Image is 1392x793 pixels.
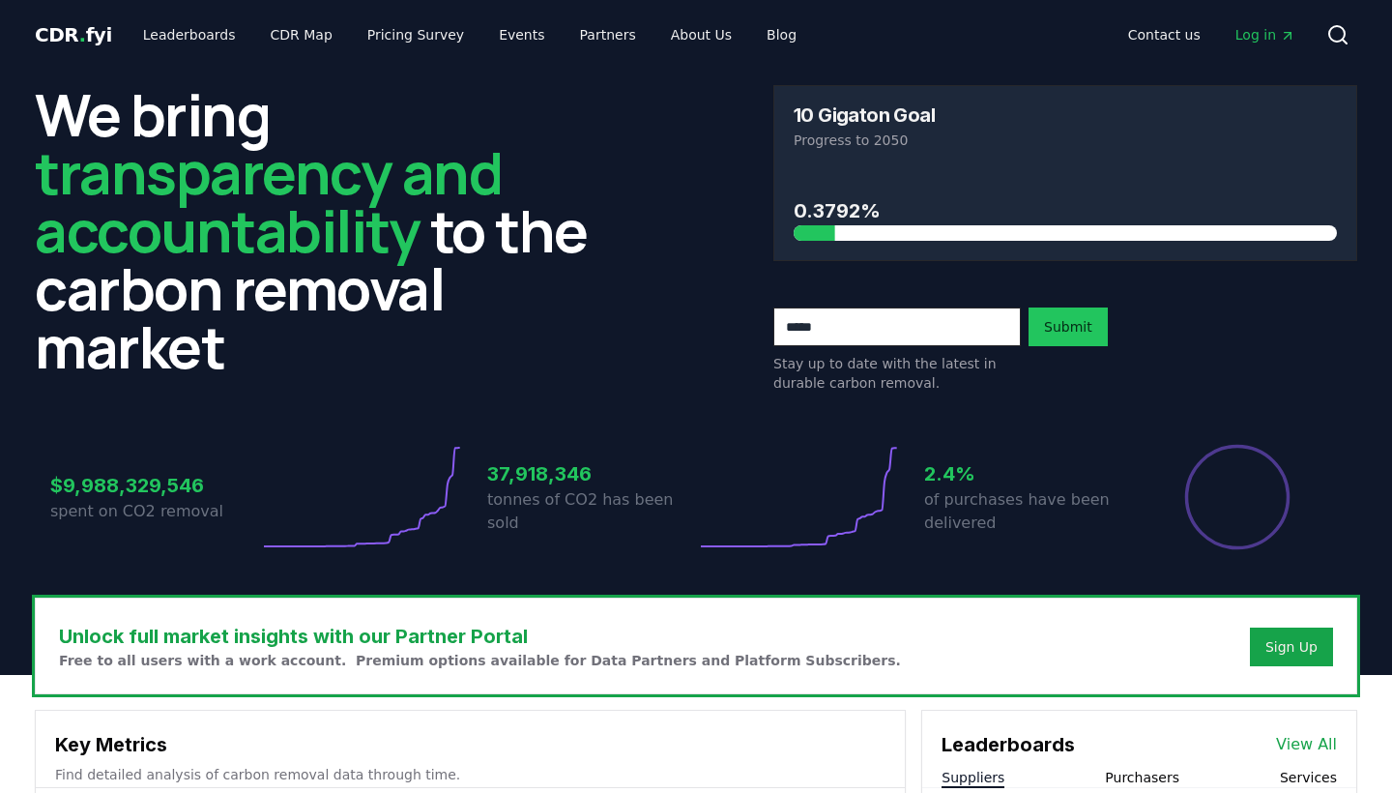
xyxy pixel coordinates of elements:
[655,17,747,52] a: About Us
[565,17,652,52] a: Partners
[59,622,901,651] h3: Unlock full market insights with our Partner Portal
[128,17,251,52] a: Leaderboards
[794,105,935,125] h3: 10 Gigaton Goal
[35,23,112,46] span: CDR fyi
[79,23,86,46] span: .
[924,459,1133,488] h3: 2.4%
[35,85,619,375] h2: We bring to the carbon removal market
[50,471,259,500] h3: $9,988,329,546
[942,768,1004,787] button: Suppliers
[1235,25,1295,44] span: Log in
[483,17,560,52] a: Events
[55,765,885,784] p: Find detailed analysis of carbon removal data through time.
[794,196,1337,225] h3: 0.3792%
[773,354,1021,393] p: Stay up to date with the latest in durable carbon removal.
[1113,17,1311,52] nav: Main
[487,459,696,488] h3: 37,918,346
[55,730,885,759] h3: Key Metrics
[751,17,812,52] a: Blog
[942,730,1075,759] h3: Leaderboards
[1280,768,1337,787] button: Services
[128,17,812,52] nav: Main
[794,131,1337,150] p: Progress to 2050
[1029,308,1108,346] button: Submit
[352,17,479,52] a: Pricing Survey
[1183,443,1291,551] div: Percentage of sales delivered
[35,132,502,270] span: transparency and accountability
[50,500,259,523] p: spent on CO2 removal
[1105,768,1179,787] button: Purchasers
[59,651,901,670] p: Free to all users with a work account. Premium options available for Data Partners and Platform S...
[924,488,1133,535] p: of purchases have been delivered
[1220,17,1311,52] a: Log in
[487,488,696,535] p: tonnes of CO2 has been sold
[1276,733,1337,756] a: View All
[1265,637,1318,657] a: Sign Up
[35,21,112,48] a: CDR.fyi
[1250,628,1333,666] button: Sign Up
[255,17,348,52] a: CDR Map
[1113,17,1216,52] a: Contact us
